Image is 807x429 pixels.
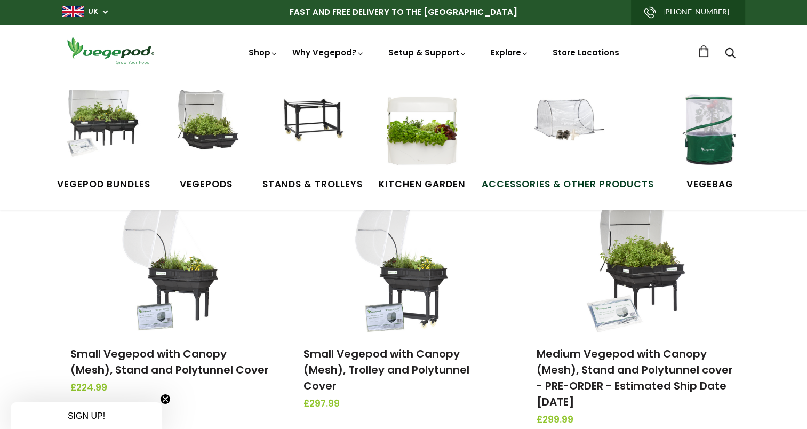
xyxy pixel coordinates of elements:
[537,346,733,409] a: Medium Vegepod with Canopy (Mesh), Stand and Polytunnel cover - PRE-ORDER - Estimated Ship Date [...
[725,49,736,60] a: Search
[379,178,466,192] span: Kitchen Garden
[63,90,143,170] img: Vegepod Bundles
[62,35,158,66] img: Vegepod
[670,90,750,170] img: VegeBag
[537,413,737,427] span: £299.99
[62,6,84,17] img: gb_large.png
[528,90,608,170] img: Accessories & Other Products
[262,90,363,191] a: Stands & Trolleys
[70,381,270,395] span: £224.99
[166,90,246,191] a: Vegepods
[482,90,654,191] a: Accessories & Other Products
[166,90,246,170] img: Raised Garden Kits
[379,90,466,191] a: Kitchen Garden
[382,90,462,170] img: Kitchen Garden
[57,90,150,191] a: Vegepod Bundles
[166,178,246,192] span: Vegepods
[70,346,269,377] a: Small Vegepod with Canopy (Mesh), Stand and Polytunnel Cover
[581,201,693,334] img: Medium Vegepod with Canopy (Mesh), Stand and Polytunnel cover - PRE-ORDER - Estimated Ship Date S...
[114,201,226,334] img: Small Vegepod with Canopy (Mesh), Stand and Polytunnel Cover
[88,6,98,17] a: UK
[482,178,654,192] span: Accessories & Other Products
[670,178,750,192] span: VegeBag
[249,47,278,88] a: Shop
[262,178,363,192] span: Stands & Trolleys
[68,411,105,420] span: SIGN UP!
[303,346,469,393] a: Small Vegepod with Canopy (Mesh), Trolley and Polytunnel Cover
[160,394,171,404] button: Close teaser
[303,397,504,411] span: £297.99
[292,47,365,58] a: Why Vegepod?
[491,47,529,58] a: Explore
[553,47,619,58] a: Store Locations
[670,90,750,191] a: VegeBag
[388,47,467,58] a: Setup & Support
[57,178,150,192] span: Vegepod Bundles
[11,402,162,429] div: SIGN UP!Close teaser
[273,90,353,170] img: Stands & Trolleys
[347,201,459,334] img: Small Vegepod with Canopy (Mesh), Trolley and Polytunnel Cover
